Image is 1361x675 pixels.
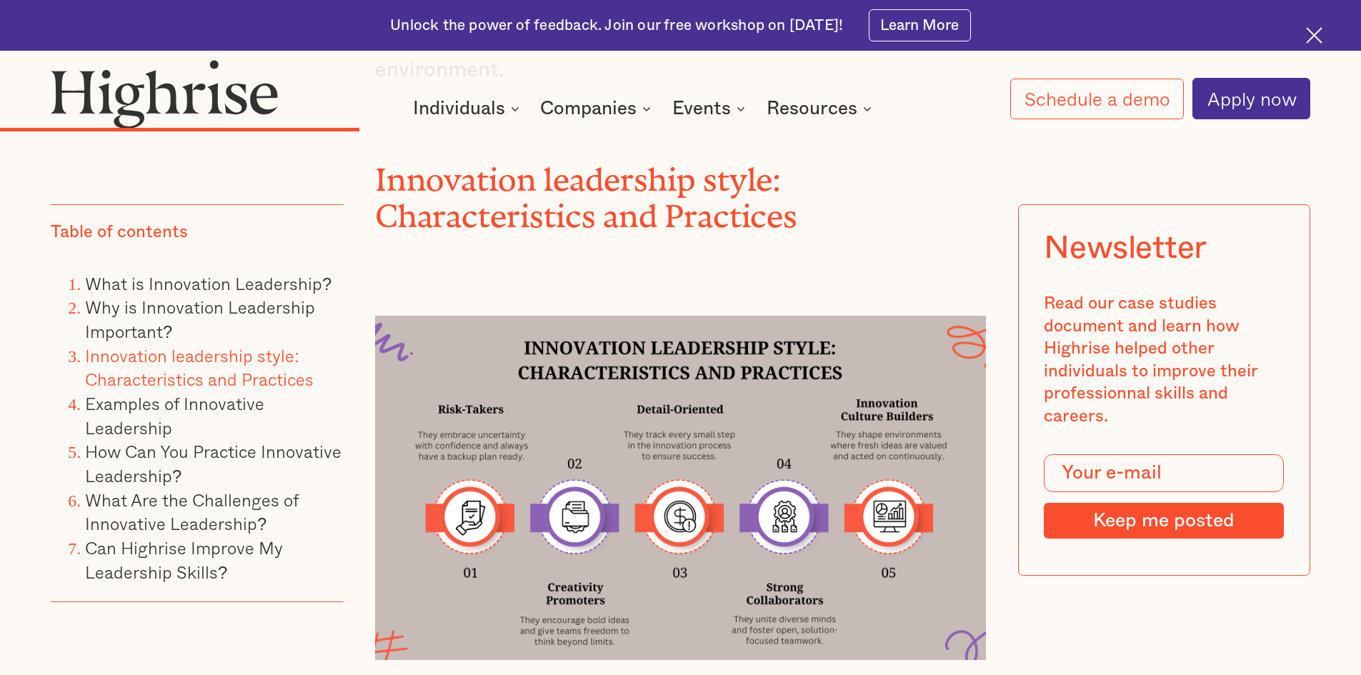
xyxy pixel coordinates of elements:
[1044,503,1284,539] input: Keep me posted
[375,316,987,659] img: Innovation leadership style: Characteristics and Practice
[390,16,843,36] div: Unlock the power of feedback. Join our free workshop on [DATE]!
[767,100,857,117] div: Resources
[85,342,314,393] a: Innovation leadership style: Characteristics and Practices
[51,222,188,245] div: Table of contents
[1044,293,1284,429] div: Read our case studies document and learn how Highrise helped other individuals to improve their p...
[85,294,315,345] a: Why is Innovation Leadership Important?
[1044,454,1284,539] form: Modal Form
[1192,78,1310,119] a: Apply now
[85,534,283,585] a: Can Highrise Improve My Leadership Skills?
[540,100,637,117] div: Companies
[1306,27,1322,44] img: Cross icon
[540,100,655,117] div: Companies
[85,439,342,489] a: How Can You Practice Innovative Leadership?
[85,270,331,296] a: What is Innovation Leadership?
[413,100,505,117] div: Individuals
[413,100,524,117] div: Individuals
[1044,454,1284,493] input: Your e-mail
[375,154,987,226] h2: Innovation leadership style: Characteristics and Practices
[51,59,278,128] img: Highrise logo
[672,100,731,117] div: Events
[672,100,749,117] div: Events
[1044,230,1207,267] div: Newsletter
[1010,79,1185,119] a: Schedule a demo
[85,390,264,441] a: Examples of Innovative Leadership
[869,9,971,41] a: Learn More
[767,100,876,117] div: Resources
[85,486,299,537] a: What Are the Challenges of Innovative Leadership?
